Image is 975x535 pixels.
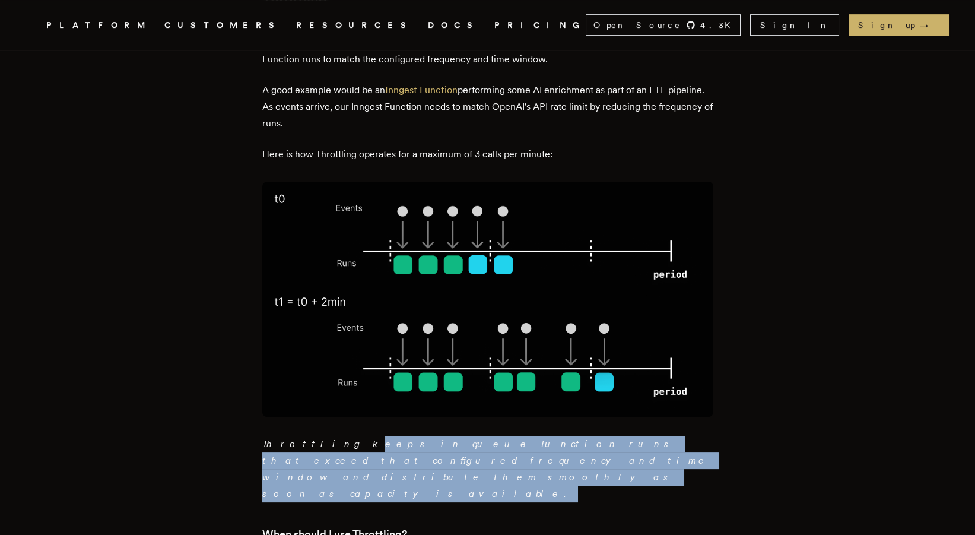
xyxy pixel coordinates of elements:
[920,19,940,31] span: →
[593,19,681,31] span: Open Source
[385,84,458,96] a: Inngest Function
[849,14,949,36] a: Sign up
[750,14,839,36] a: Sign In
[262,182,713,417] img: Throttling does not prevent Function Runs but distribute them in time. Any events arriving outsid...
[262,146,713,163] p: Here is how Throttling operates for a maximum of 3 calls per minute:
[262,438,710,499] em: Throttling keeps in queue Function runs that exceed that configured frequency and time window and...
[428,18,480,33] a: DOCS
[700,19,738,31] span: 4.3 K
[262,82,713,132] p: A good example would be an performing some AI enrichment as part of an ETL pipeline. As events ar...
[164,18,282,33] a: CUSTOMERS
[494,18,586,33] a: PRICING
[46,18,150,33] button: PLATFORM
[296,18,414,33] button: RESOURCES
